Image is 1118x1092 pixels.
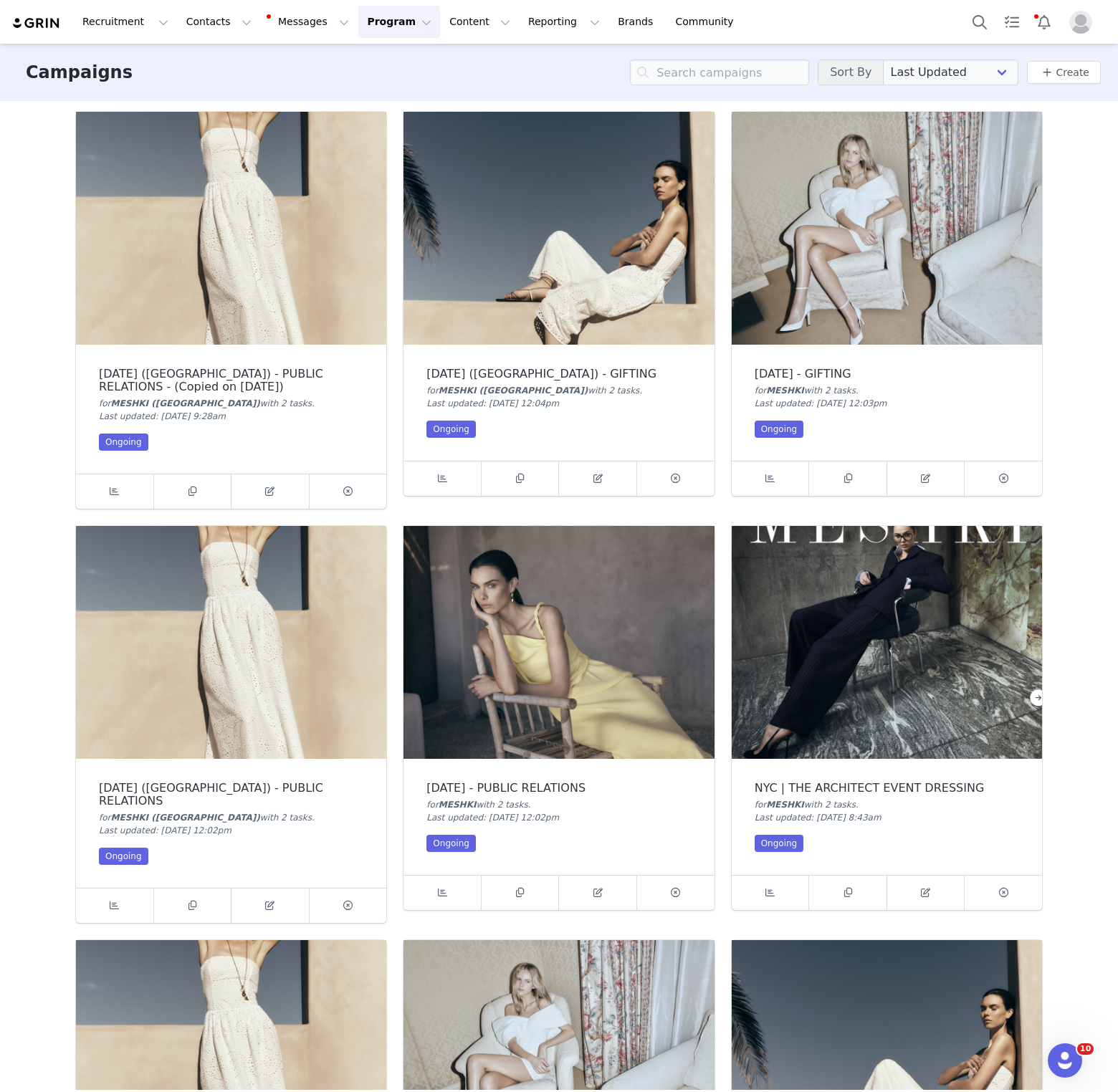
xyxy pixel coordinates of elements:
[609,6,666,38] a: Brands
[755,368,1019,380] div: [DATE] - GIFTING
[111,813,260,823] span: MESHKI ([GEOGRAPHIC_DATA])
[26,59,133,85] h3: Campaigns
[732,112,1042,345] img: SEPTEMBER 25 - GIFTING
[11,16,62,30] img: grin logo
[1028,6,1060,38] button: Notifications
[755,421,804,438] div: Ongoing
[261,6,358,38] button: Messages
[755,798,1019,811] div: for with 2 task .
[426,368,691,380] div: [DATE] ([GEOGRAPHIC_DATA]) - GIFTING
[635,385,639,396] span: s
[426,835,476,852] div: Ongoing
[74,6,177,38] button: Recruitment
[1027,61,1101,84] button: Create
[1048,1043,1082,1078] iframe: Intercom live chat
[403,112,714,345] img: SEPTEMBER 25 (USA) - GIFTING
[523,800,527,810] span: s
[426,811,691,824] div: Last updated: [DATE] 12:02pm
[111,398,260,408] span: MESHKI ([GEOGRAPHIC_DATA])
[755,811,1019,824] div: Last updated: [DATE] 8:43am
[755,782,1019,795] div: NYC | THE ARCHITECT EVENT DRESSING
[99,782,363,808] div: [DATE] ([GEOGRAPHIC_DATA]) - PUBLIC RELATIONS
[755,397,1019,410] div: Last updated: [DATE] 12:03pm
[1069,11,1092,34] img: placeholder-profile.jpg
[732,526,1042,759] img: NYC | THE ARCHITECT EVENT DRESSING
[439,800,477,810] span: MESHKI
[99,824,363,837] div: Last updated: [DATE] 12:02pm
[996,6,1028,38] a: Tasks
[403,526,714,759] img: SEPTEMBER 25 - PUBLIC RELATIONS
[667,6,749,38] a: Community
[630,59,809,85] input: Search campaigns
[307,813,312,823] span: s
[441,6,519,38] button: Content
[1061,11,1107,34] button: Profile
[851,385,856,396] span: s
[178,6,260,38] button: Contacts
[99,410,363,423] div: Last updated: [DATE] 9:28am
[99,397,363,410] div: for with 2 task .
[766,385,804,396] span: MESHKI
[426,798,691,811] div: for with 2 task .
[520,6,608,38] button: Reporting
[99,811,363,824] div: for with 2 task .
[851,800,856,810] span: s
[755,384,1019,397] div: for with 2 task .
[76,112,386,345] img: AUGUST 25 (USA) - PUBLIC RELATIONS - (Copied on Sep 1, 2025)
[99,434,148,451] div: Ongoing
[426,421,476,438] div: Ongoing
[766,800,804,810] span: MESHKI
[426,384,691,397] div: for with 2 task .
[99,848,148,865] div: Ongoing
[307,398,312,408] span: s
[99,368,363,393] div: [DATE] ([GEOGRAPHIC_DATA]) - PUBLIC RELATIONS - (Copied on [DATE])
[1077,1043,1094,1055] span: 10
[964,6,995,38] button: Search
[1038,64,1089,81] a: Create
[426,782,691,795] div: [DATE] - PUBLIC RELATIONS
[755,835,804,852] div: Ongoing
[76,526,386,759] img: SEPTEMBER 25 (USA) - PUBLIC RELATIONS
[426,397,691,410] div: Last updated: [DATE] 12:04pm
[358,6,440,38] button: Program
[439,385,588,396] span: MESHKI ([GEOGRAPHIC_DATA])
